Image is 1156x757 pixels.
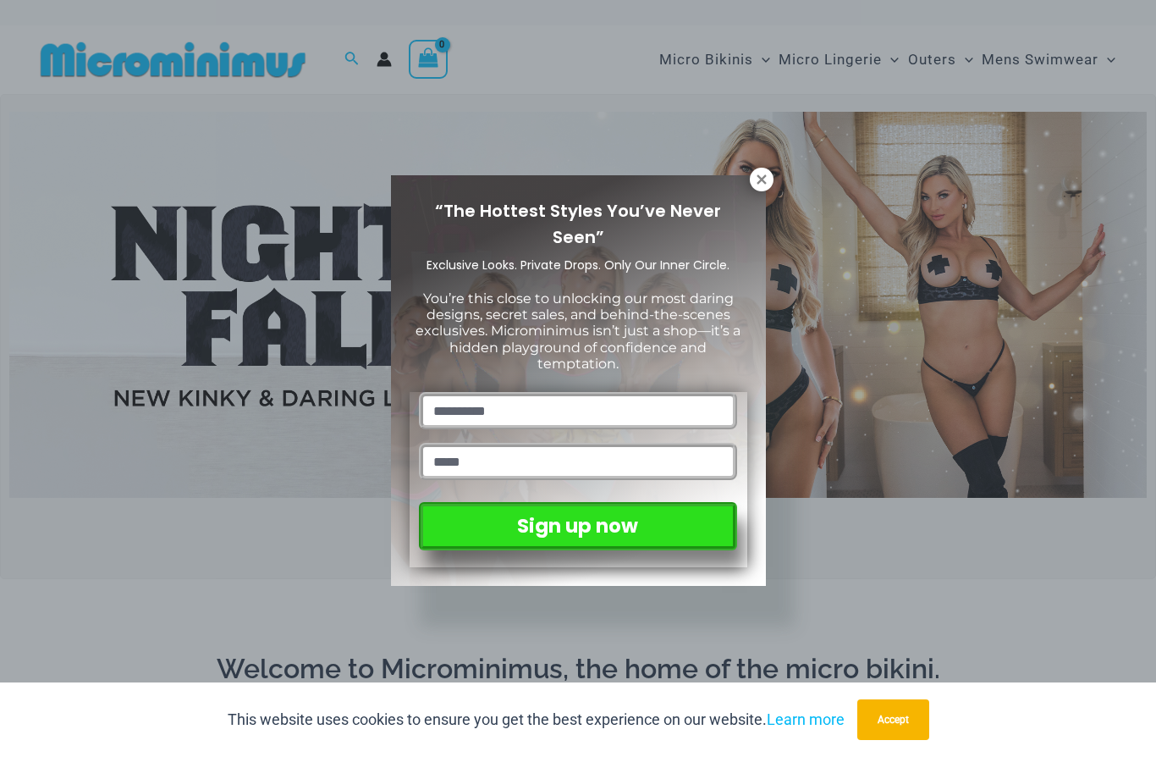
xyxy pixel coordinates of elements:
[857,699,929,740] button: Accept
[435,199,721,249] span: “The Hottest Styles You’ve Never Seen”
[750,168,773,191] button: Close
[419,502,736,550] button: Sign up now
[416,290,740,372] span: You’re this close to unlocking our most daring designs, secret sales, and behind-the-scenes exclu...
[228,707,845,732] p: This website uses cookies to ensure you get the best experience on our website.
[427,257,729,274] span: Exclusive Looks. Private Drops. Only Our Inner Circle.
[767,710,845,728] a: Learn more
